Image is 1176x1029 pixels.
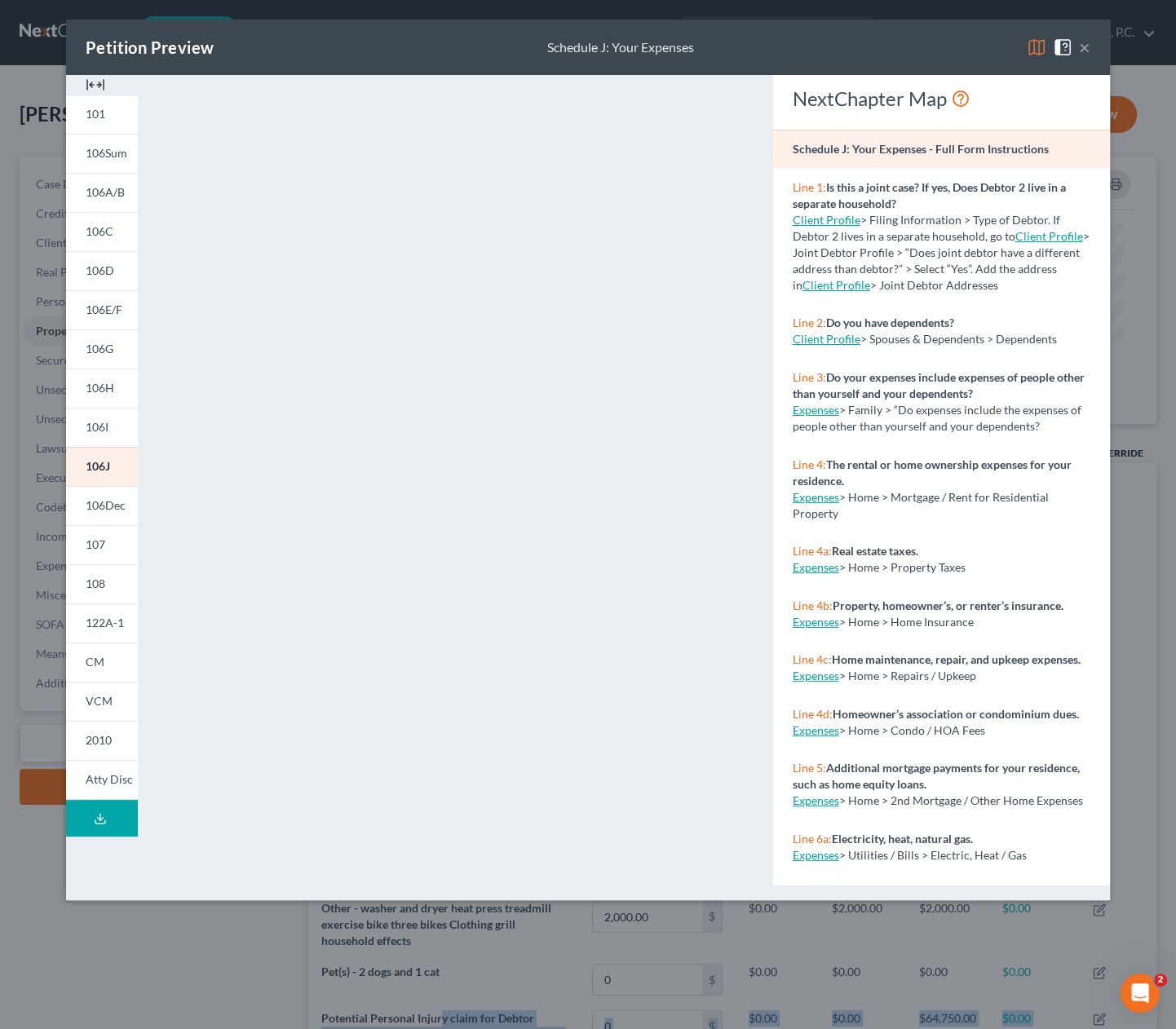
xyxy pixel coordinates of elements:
[1121,974,1160,1013] iframe: Intercom live chat
[66,760,138,800] a: Atty Disc
[66,329,138,369] a: 106G
[793,229,1090,292] span: > Joint Debtor Profile > “Does joint debtor have a different address than debtor?” > Select “Yes”...
[66,564,138,603] a: 108
[66,408,138,447] a: 106I
[793,490,839,504] a: Expenses
[1015,229,1083,243] a: Client Profile
[793,615,839,629] a: Expenses
[66,447,138,486] a: 106J
[86,616,124,629] span: 122A-1
[86,381,114,395] span: 106H
[86,146,127,160] span: 106Sum
[793,213,860,227] a: Client Profile
[1053,38,1072,57] img: help-close-5ba153eb36485ed6c1ea00a893f15db1cb9b99d6cae46e1a8edb6c62d00a1a76.svg
[793,652,832,666] span: Line 4c:
[833,598,1063,612] strong: Property, homeowner’s, or renter’s insurance.
[86,342,113,356] span: 106G
[793,213,1060,243] span: > Filing Information > Type of Debtor. If Debtor 2 lives in a separate household, go to
[66,290,138,329] a: 106E/F
[66,486,138,525] a: 106Dec
[793,86,1090,112] div: NextChapter Map
[793,560,839,574] a: Expenses
[839,848,1027,862] span: > Utilities / Bills > Electric, Heat / Gas
[793,669,839,682] a: Expenses
[839,560,966,574] span: > Home > Property Taxes
[793,142,1049,156] strong: Schedule J: Your Expenses - Full Form Instructions
[1079,38,1090,57] button: ×
[793,180,826,194] span: Line 1:
[167,88,743,883] iframe: <object ng-attr-data='[URL][DOMAIN_NAME]' type='application/pdf' width='100%' height='975px'></ob...
[86,107,105,121] span: 101
[86,733,112,747] span: 2010
[86,75,105,95] img: expand-e0f6d898513216a626fdd78e52531dac95497ffd26381d4c15ee2fc46db09dca.svg
[839,669,976,682] span: > Home > Repairs / Upkeep
[86,459,110,473] span: 106J
[86,498,126,512] span: 106Dec
[832,832,973,846] strong: Electricity, heat, natural gas.
[793,598,833,612] span: Line 4b:
[86,694,113,708] span: VCM
[860,332,1057,346] span: > Spouses & Dependents > Dependents
[793,370,826,384] span: Line 3:
[86,772,133,786] span: Atty Disc
[793,180,1066,210] strong: Is this a joint case? If yes, Does Debtor 2 live in a separate household?
[793,707,833,721] span: Line 4d:
[66,525,138,564] a: 107
[66,134,138,173] a: 106Sum
[86,303,122,316] span: 106E/F
[832,544,918,558] strong: Real estate taxes.
[793,490,1049,520] span: > Home > Mortgage / Rent for Residential Property
[793,316,826,329] span: Line 2:
[66,251,138,290] a: 106D
[66,173,138,212] a: 106A/B
[839,615,974,629] span: > Home > Home Insurance
[833,707,1079,721] strong: Homeowner’s association or condominium dues.
[547,38,694,57] div: Schedule J: Your Expenses
[802,278,870,292] a: Client Profile
[86,655,104,669] span: CM
[793,848,839,862] a: Expenses
[793,403,839,417] a: Expenses
[66,682,138,721] a: VCM
[66,603,138,643] a: 122A-1
[1154,974,1167,987] span: 2
[793,457,1072,488] strong: The rental or home ownership expenses for your residence.
[793,793,839,807] a: Expenses
[793,761,826,775] span: Line 5:
[793,544,832,558] span: Line 4a:
[839,793,1083,807] span: > Home > 2nd Mortgage / Other Home Expenses
[86,185,125,199] span: 106A/B
[793,832,832,846] span: Line 6a:
[793,457,826,471] span: Line 4:
[66,369,138,408] a: 106H
[66,643,138,682] a: CM
[86,420,108,434] span: 106I
[793,332,860,346] a: Client Profile
[793,761,1080,791] strong: Additional mortgage payments for your residence, such as home equity loans.
[66,212,138,251] a: 106C
[793,403,1081,433] span: > Family > “Do expenses include the expenses of people other than yourself and your dependents?
[66,721,138,760] a: 2010
[1027,38,1046,57] img: map-eea8200ae884c6f1103ae1953ef3d486a96c86aabb227e865a55264e3737af1f.svg
[86,537,105,551] span: 107
[66,95,138,134] a: 101
[86,263,114,277] span: 106D
[826,316,954,329] strong: Do you have dependents?
[86,224,113,238] span: 106C
[86,36,214,59] div: Petition Preview
[793,370,1085,400] strong: Do your expenses include expenses of people other than yourself and your dependents?
[86,576,105,590] span: 108
[793,723,839,737] a: Expenses
[832,652,1081,666] strong: Home maintenance, repair, and upkeep expenses.
[839,723,985,737] span: > Home > Condo / HOA Fees
[802,278,998,292] span: > Joint Debtor Addresses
